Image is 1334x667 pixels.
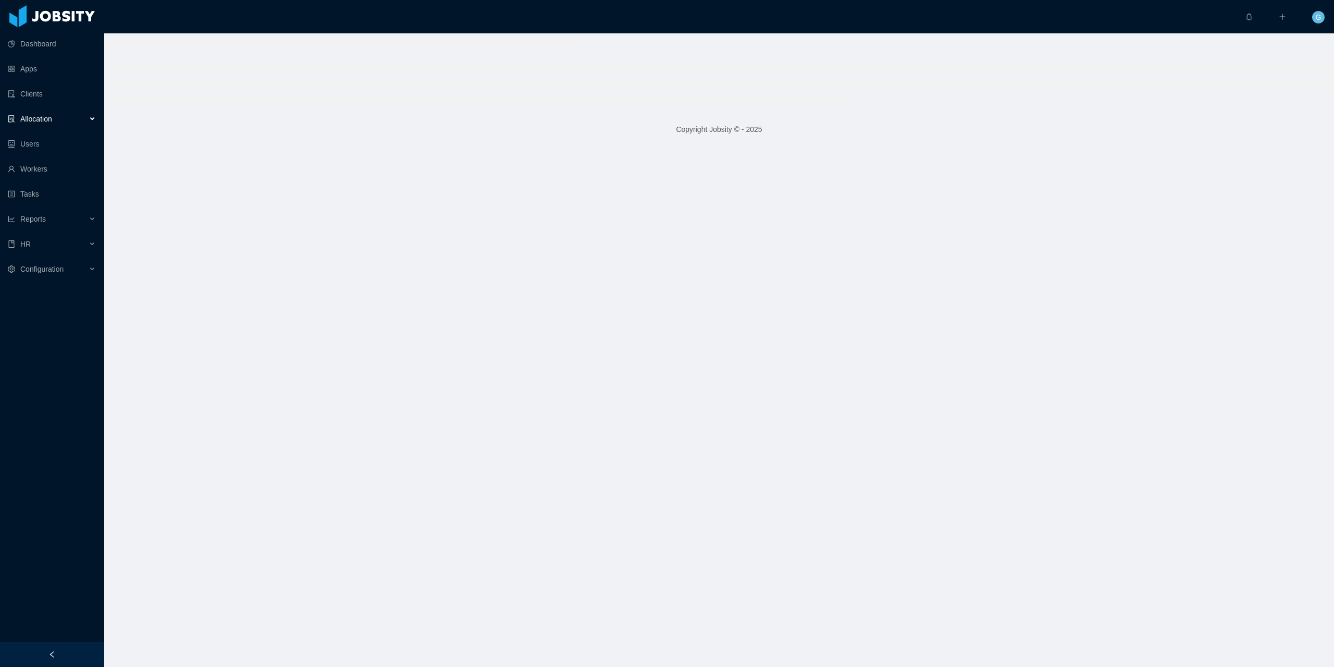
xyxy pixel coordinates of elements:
[8,159,96,179] a: icon: userWorkers
[20,265,64,273] span: Configuration
[1279,13,1286,20] i: icon: plus
[8,265,15,273] i: icon: setting
[8,215,15,223] i: icon: line-chart
[1316,11,1321,23] span: G
[1245,13,1253,20] i: icon: bell
[8,134,96,154] a: icon: robotUsers
[8,184,96,204] a: icon: profileTasks
[8,33,96,54] a: icon: pie-chartDashboard
[104,112,1334,148] footer: Copyright Jobsity © - 2025
[20,215,46,223] span: Reports
[20,240,31,248] span: HR
[8,115,15,123] i: icon: solution
[8,58,96,79] a: icon: appstoreApps
[8,83,96,104] a: icon: auditClients
[20,115,52,123] span: Allocation
[8,240,15,248] i: icon: book
[1253,8,1263,18] sup: 0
